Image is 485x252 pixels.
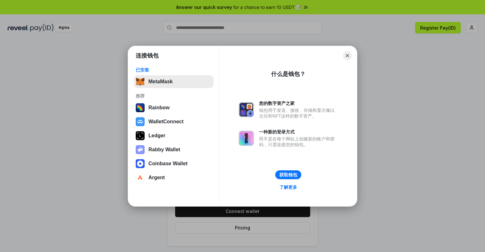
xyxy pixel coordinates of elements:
h1: 连接钱包 [136,52,159,59]
button: Rainbow [134,101,214,114]
div: Rainbow [148,105,170,111]
button: Ledger [134,129,214,142]
div: WalletConnect [148,119,184,125]
div: Argent [148,175,165,180]
button: Close [343,51,352,60]
img: svg+xml,%3Csvg%20width%3D%22120%22%20height%3D%22120%22%20viewBox%3D%220%200%20120%20120%22%20fil... [136,103,145,112]
img: svg+xml,%3Csvg%20xmlns%3D%22http%3A%2F%2Fwww.w3.org%2F2000%2Fsvg%22%20fill%3D%22none%22%20viewBox... [239,102,254,117]
button: 获取钱包 [275,170,301,179]
button: Coinbase Wallet [134,157,214,170]
button: WalletConnect [134,115,214,128]
div: Coinbase Wallet [148,161,188,167]
div: 已安装 [136,67,212,73]
div: 推荐 [136,93,212,99]
div: 而不是在每个网站上创建新的账户和密码，只需连接您的钱包。 [259,136,338,147]
button: Argent [134,171,214,184]
div: 什么是钱包？ [271,70,305,78]
button: MetaMask [134,75,214,88]
button: Rabby Wallet [134,143,214,156]
div: 您的数字资产之家 [259,100,338,106]
div: Ledger [148,133,165,139]
div: Rabby Wallet [148,147,180,153]
img: svg+xml,%3Csvg%20width%3D%2228%22%20height%3D%2228%22%20viewBox%3D%220%200%2028%2028%22%20fill%3D... [136,117,145,126]
a: 了解更多 [276,183,301,191]
div: MetaMask [148,79,173,85]
img: svg+xml,%3Csvg%20xmlns%3D%22http%3A%2F%2Fwww.w3.org%2F2000%2Fsvg%22%20width%3D%2228%22%20height%3... [136,131,145,140]
div: 一种新的登录方式 [259,129,338,135]
img: svg+xml,%3Csvg%20xmlns%3D%22http%3A%2F%2Fwww.w3.org%2F2000%2Fsvg%22%20fill%3D%22none%22%20viewBox... [239,131,254,146]
div: 获取钱包 [279,172,297,178]
img: svg+xml,%3Csvg%20xmlns%3D%22http%3A%2F%2Fwww.w3.org%2F2000%2Fsvg%22%20fill%3D%22none%22%20viewBox... [136,145,145,154]
img: svg+xml,%3Csvg%20fill%3D%22none%22%20height%3D%2233%22%20viewBox%3D%220%200%2035%2033%22%20width%... [136,77,145,86]
div: 了解更多 [279,184,297,190]
div: 钱包用于发送、接收、存储和显示像以太坊和NFT这样的数字资产。 [259,107,338,119]
img: svg+xml,%3Csvg%20width%3D%2228%22%20height%3D%2228%22%20viewBox%3D%220%200%2028%2028%22%20fill%3D... [136,159,145,168]
img: svg+xml,%3Csvg%20width%3D%2228%22%20height%3D%2228%22%20viewBox%3D%220%200%2028%2028%22%20fill%3D... [136,173,145,182]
